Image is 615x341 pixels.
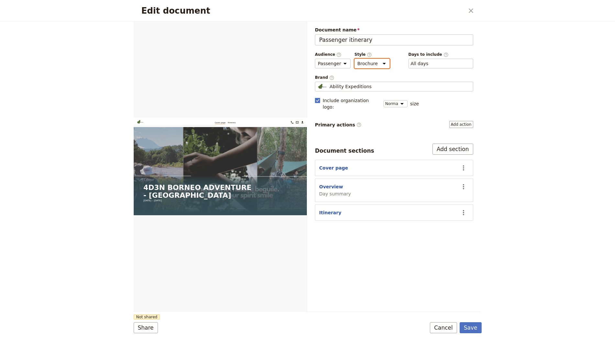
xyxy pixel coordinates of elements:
[386,5,397,16] a: beverly@abilityexpeditions.com
[411,60,429,67] button: Days to include​Clear input
[443,52,449,57] span: ​
[465,5,476,16] button: Close dialog
[430,322,457,333] button: Cancel
[23,158,391,194] h1: 4D3N BORNEO ADVENTURE - [GEOGRAPHIC_DATA]
[329,75,334,80] span: ​
[319,165,348,171] button: Cover page
[408,52,473,57] span: Days to include
[319,209,341,216] button: Itinerary
[410,100,419,107] span: size
[384,100,408,107] select: size
[134,314,160,320] span: Not shared
[315,75,473,80] span: Brand
[449,121,473,128] button: Primary actions​
[315,27,473,33] span: Document name
[398,5,409,16] button: Download pdf
[354,59,390,68] select: Style​
[367,52,372,57] span: ​
[141,6,464,16] h2: Edit document
[460,322,482,333] button: Save
[323,97,380,110] span: Include organization logo :
[315,147,374,155] div: Document sections
[319,183,343,190] button: Overview
[432,144,473,155] button: Add section
[315,52,351,57] span: Audience
[356,122,362,127] span: ​
[225,6,244,15] a: Itinerary
[319,191,351,197] span: Day summary
[315,122,362,128] span: Primary actions
[458,181,469,192] button: Actions
[194,6,220,15] a: Cover page
[374,5,385,16] button: Office : +6088-269289 I Hotline : +6014-8648838
[458,207,469,218] button: Actions
[23,194,67,202] span: [DATE] – [DATE]
[318,83,327,90] img: Profile
[458,162,469,173] button: Actions
[8,4,64,15] img: Ability Expeditions logo
[336,52,341,57] span: ​
[330,83,372,90] span: Ability Expeditions
[134,322,158,333] button: Share
[354,52,390,57] span: Style
[315,59,351,68] select: Audience​
[315,34,473,45] input: Document name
